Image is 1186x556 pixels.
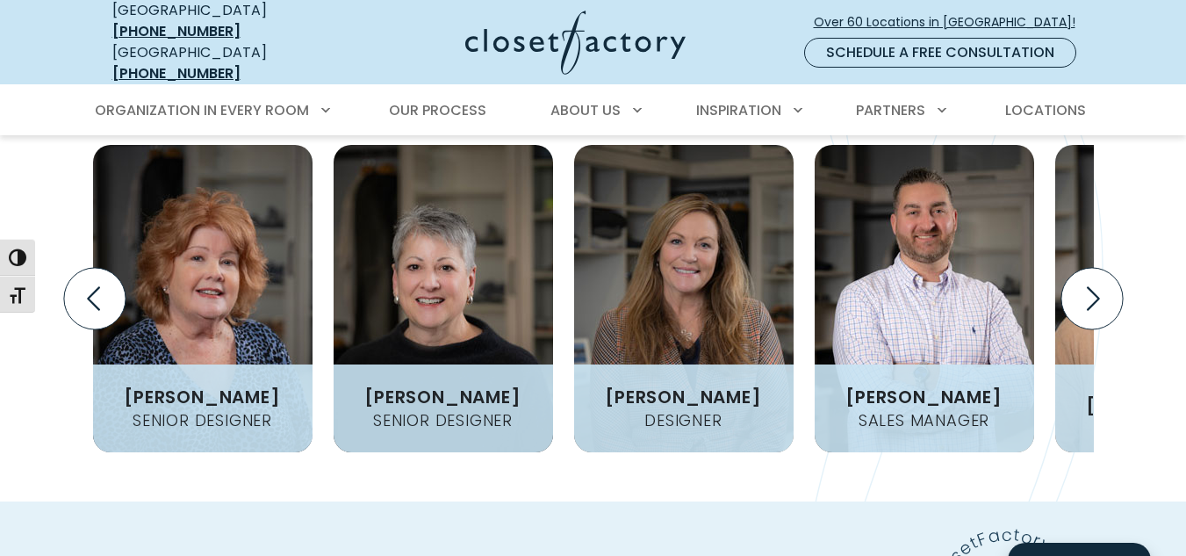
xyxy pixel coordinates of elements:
a: Over 60 Locations in [GEOGRAPHIC_DATA]! [813,7,1090,38]
h3: [PERSON_NAME] [357,388,528,406]
h3: [PERSON_NAME] [117,388,287,406]
span: Locations [1005,100,1086,120]
img: Scott-Robator headshot [815,145,1034,452]
span: Over 60 Locations in [GEOGRAPHIC_DATA]! [814,13,1089,32]
h4: Senior Designer [366,413,520,429]
a: [PHONE_NUMBER] [112,63,241,83]
img: Rebecca-Connelly headshot [574,145,794,452]
h4: Senior Designer [126,413,279,429]
span: Organization in Every Room [95,100,309,120]
span: Our Process [389,100,486,120]
h3: [PERSON_NAME] [838,388,1009,406]
nav: Primary Menu [83,86,1104,135]
img: Closet Factory Logo [465,11,686,75]
button: Previous slide [57,261,133,336]
div: [GEOGRAPHIC_DATA] [112,42,327,84]
button: Next slide [1054,261,1130,336]
span: About Us [550,100,621,120]
img: Laurie-Miller headshot [334,145,553,452]
h3: [PERSON_NAME] [598,388,768,406]
h4: Sales Manager [852,413,996,429]
a: Schedule a Free Consultation [804,38,1076,68]
span: Inspiration [696,100,781,120]
img: Deb-Anastos headshot [93,145,313,452]
span: Partners [856,100,925,120]
h4: Designer [637,413,729,429]
a: [PHONE_NUMBER] [112,21,241,41]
